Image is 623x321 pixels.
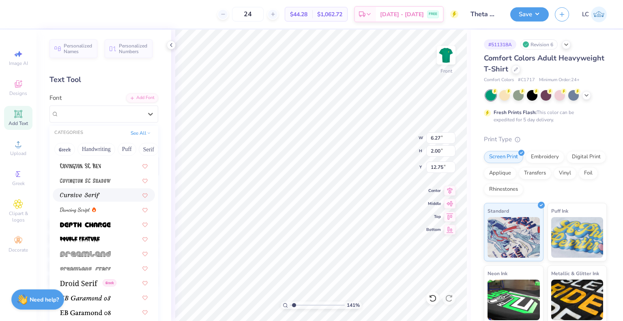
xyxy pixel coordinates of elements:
div: Embroidery [526,151,564,163]
img: Neon Ink [488,280,540,320]
img: Cursive Serif [60,193,100,198]
span: Comfort Colors Adult Heavyweight T-Shirt [484,53,604,74]
span: 141 % [347,302,360,309]
img: Covington SC Shadow [60,178,111,184]
img: Lucy Coughlon [591,6,607,22]
img: Dreamland [60,251,111,257]
div: Text Tool [49,74,158,85]
span: $1,062.72 [317,10,342,19]
a: LC [582,6,607,22]
span: Center [426,188,441,194]
img: EB Garamond 08 (08 Italic) [60,295,111,301]
span: [DATE] - [DATE] [380,10,424,19]
div: Vinyl [554,167,576,179]
span: Add Text [9,120,28,127]
span: Middle [426,201,441,207]
div: Transfers [519,167,551,179]
span: Image AI [9,60,28,67]
button: Save [510,7,549,22]
span: Standard [488,207,509,215]
span: Upload [10,150,26,157]
div: Digital Print [567,151,606,163]
div: Rhinestones [484,183,523,196]
img: Dreamland Stars [60,266,111,271]
span: Personalized Numbers [119,43,148,54]
span: Neon Ink [488,269,507,278]
span: Personalized Names [64,43,92,54]
span: Metallic & Glitter Ink [551,269,599,278]
button: Serif [139,143,159,156]
img: Covington SC Rev [60,164,101,169]
img: EB Garamond 08 (08 Regular) [60,310,111,315]
div: Foil [579,167,598,179]
span: Comfort Colors [484,77,514,84]
label: Font [49,93,62,103]
img: Dancing Script [60,207,90,213]
button: Puff [118,143,136,156]
img: Droid Serif [60,280,98,286]
img: Standard [488,217,540,258]
span: Top [426,214,441,220]
button: See All [128,129,153,137]
strong: Fresh Prints Flash: [494,109,537,116]
span: Puff Ink [551,207,568,215]
span: $44.28 [290,10,307,19]
div: Add Font [126,93,158,103]
div: Applique [484,167,516,179]
img: Double Feature [60,237,100,242]
input: Untitled Design [464,6,504,22]
strong: Need help? [30,296,59,304]
img: Puff Ink [551,217,604,258]
span: Greek [103,279,116,287]
div: Screen Print [484,151,523,163]
input: – – [232,7,264,22]
button: Handwriting [77,143,115,156]
div: CATEGORIES [54,129,83,136]
span: LC [582,10,589,19]
span: # C1717 [518,77,535,84]
span: Clipart & logos [4,210,32,223]
div: Front [440,67,452,75]
span: Decorate [9,247,28,253]
div: # 511318A [484,39,516,50]
span: Designs [9,90,27,97]
img: Metallic & Glitter Ink [551,280,604,320]
div: This color can be expedited for 5 day delivery. [494,109,593,123]
div: Revision 6 [520,39,558,50]
img: Depth Charge [60,222,111,228]
span: FREE [429,11,437,17]
span: Greek [12,180,25,187]
span: Bottom [426,227,441,233]
div: Print Type [484,135,607,144]
button: Greek [54,143,75,156]
span: Minimum Order: 24 + [539,77,580,84]
img: Front [438,47,454,63]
